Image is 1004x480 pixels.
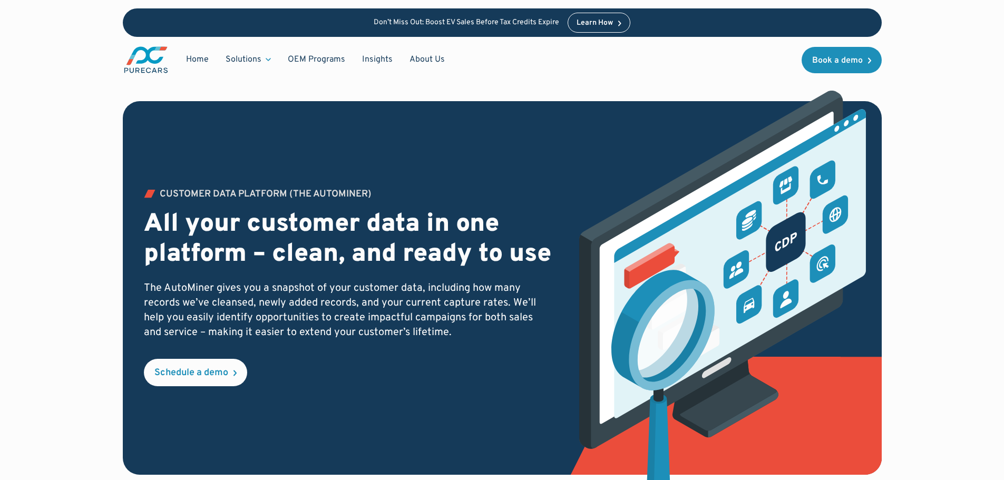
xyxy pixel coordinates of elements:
[354,50,401,70] a: Insights
[144,210,552,270] h2: All your customer data in one platform – clean, and ready to use
[123,45,169,74] a: main
[123,45,169,74] img: purecars logo
[144,359,247,386] a: Schedule a demo
[178,50,217,70] a: Home
[802,47,882,73] a: Book a demo
[374,18,559,27] p: Don’t Miss Out: Boost EV Sales Before Tax Credits Expire
[568,13,630,33] a: Learn How
[812,56,863,65] div: Book a demo
[279,50,354,70] a: OEM Programs
[144,281,552,340] p: The AutoMiner gives you a snapshot of your customer data, including how many records we’ve cleans...
[577,19,613,27] div: Learn How
[401,50,453,70] a: About Us
[226,54,261,65] div: Solutions
[154,368,228,378] div: Schedule a demo
[160,190,372,199] div: Customer Data PLATFORM (The Autominer)
[217,50,279,70] div: Solutions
